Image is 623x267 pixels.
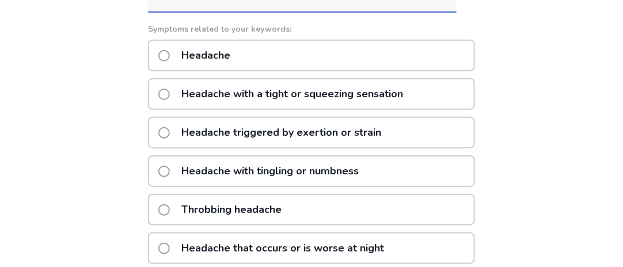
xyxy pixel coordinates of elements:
p: Throbbing headache [174,195,288,224]
p: Headache with a tight or squeezing sensation [174,79,410,109]
p: Headache triggered by exertion or strain [174,118,388,147]
p: Headache [174,41,237,70]
p: Symptoms related to your keywords: [148,23,475,35]
p: Headache with tingling or numbness [174,157,366,186]
p: Headache that occurs or is worse at night [174,234,391,263]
